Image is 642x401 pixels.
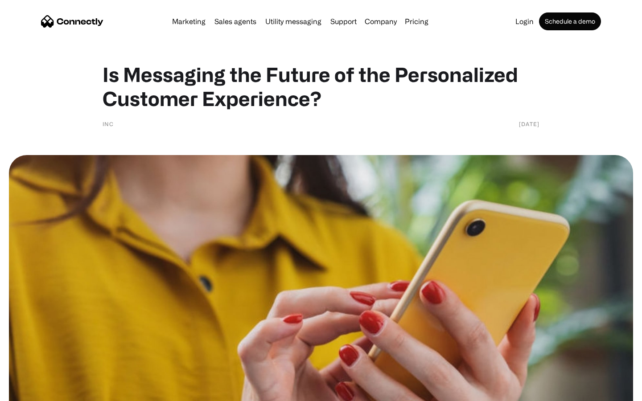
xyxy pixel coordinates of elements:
[519,119,539,128] div: [DATE]
[539,12,601,30] a: Schedule a demo
[327,18,360,25] a: Support
[169,18,209,25] a: Marketing
[18,385,53,398] ul: Language list
[103,62,539,110] h1: Is Messaging the Future of the Personalized Customer Experience?
[9,385,53,398] aside: Language selected: English
[365,15,397,28] div: Company
[103,119,114,128] div: Inc
[211,18,260,25] a: Sales agents
[401,18,432,25] a: Pricing
[262,18,325,25] a: Utility messaging
[512,18,537,25] a: Login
